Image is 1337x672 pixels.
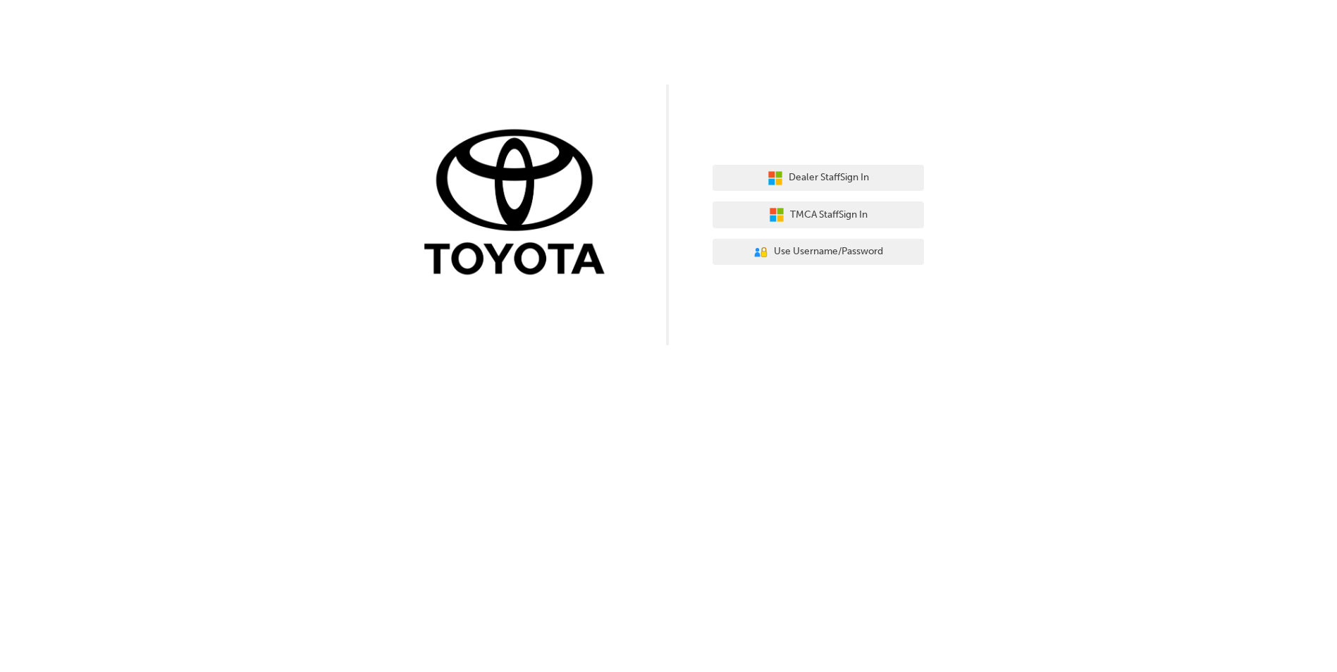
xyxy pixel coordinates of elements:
[713,201,924,228] button: TMCA StaffSign In
[713,239,924,266] button: Use Username/Password
[790,207,868,223] span: TMCA Staff Sign In
[774,244,883,260] span: Use Username/Password
[414,126,625,282] img: Trak
[789,170,869,186] span: Dealer Staff Sign In
[713,165,924,192] button: Dealer StaffSign In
